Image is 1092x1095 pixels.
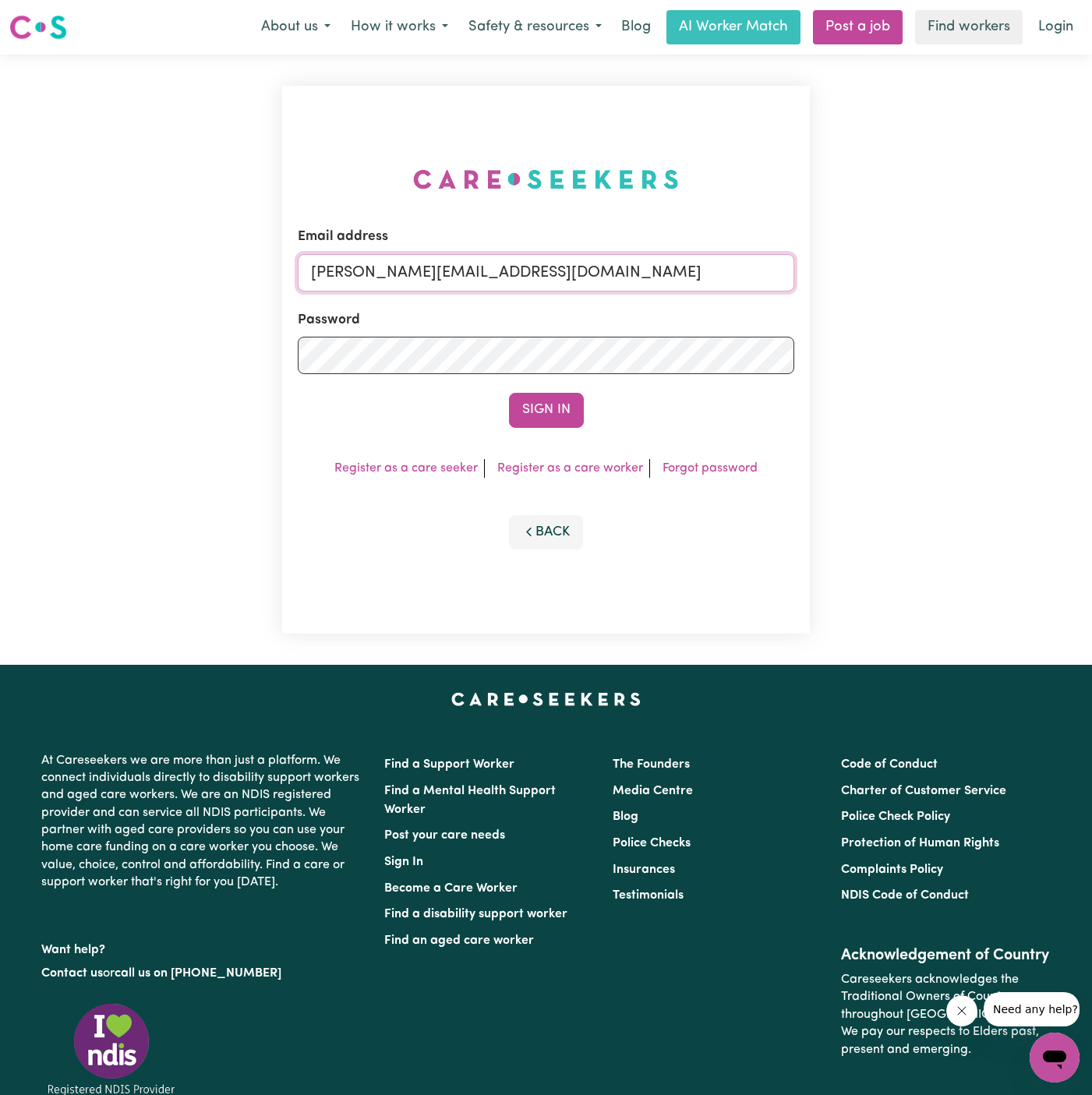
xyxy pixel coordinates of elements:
a: Charter of Customer Service [841,785,1006,797]
a: Sign In [384,856,423,868]
label: Password [298,310,360,330]
iframe: Close message [946,995,977,1026]
input: Email address [298,254,794,291]
button: About us [251,11,341,44]
button: Sign In [509,393,584,427]
img: Careseekers logo [9,13,67,41]
a: Complaints Policy [841,864,943,876]
a: Register as a care seeker [334,462,478,475]
p: Careseekers acknowledges the Traditional Owners of Country throughout [GEOGRAPHIC_DATA]. We pay o... [841,965,1051,1065]
iframe: Button to launch messaging window [1030,1033,1080,1083]
a: call us on [PHONE_NUMBER] [115,967,281,980]
p: Want help? [41,935,366,959]
button: Back [509,515,584,549]
a: Code of Conduct [841,758,938,771]
a: Police Checks [613,837,691,850]
p: or [41,959,366,988]
a: Blog [613,811,638,823]
a: Forgot password [663,462,758,475]
a: Login [1029,10,1083,44]
a: Post your care needs [384,829,505,842]
a: Find an aged care worker [384,934,534,947]
iframe: Message from company [984,992,1080,1026]
a: Police Check Policy [841,811,950,823]
a: Become a Care Worker [384,882,518,895]
a: Find a disability support worker [384,908,567,920]
a: Media Centre [613,785,693,797]
a: NDIS Code of Conduct [841,889,969,902]
a: Blog [612,10,660,44]
a: Testimonials [613,889,684,902]
button: Safety & resources [458,11,612,44]
a: Find a Support Worker [384,758,514,771]
a: Contact us [41,967,103,980]
a: Careseekers home page [451,693,641,705]
a: Insurances [613,864,675,876]
a: Register as a care worker [497,462,643,475]
a: Post a job [813,10,903,44]
h2: Acknowledgement of Country [841,946,1051,965]
button: How it works [341,11,458,44]
a: Find workers [915,10,1023,44]
a: Find a Mental Health Support Worker [384,785,556,816]
a: AI Worker Match [666,10,800,44]
a: Careseekers logo [9,9,67,45]
a: Protection of Human Rights [841,837,999,850]
a: The Founders [613,758,690,771]
p: At Careseekers we are more than just a platform. We connect individuals directly to disability su... [41,746,366,898]
label: Email address [298,227,388,247]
